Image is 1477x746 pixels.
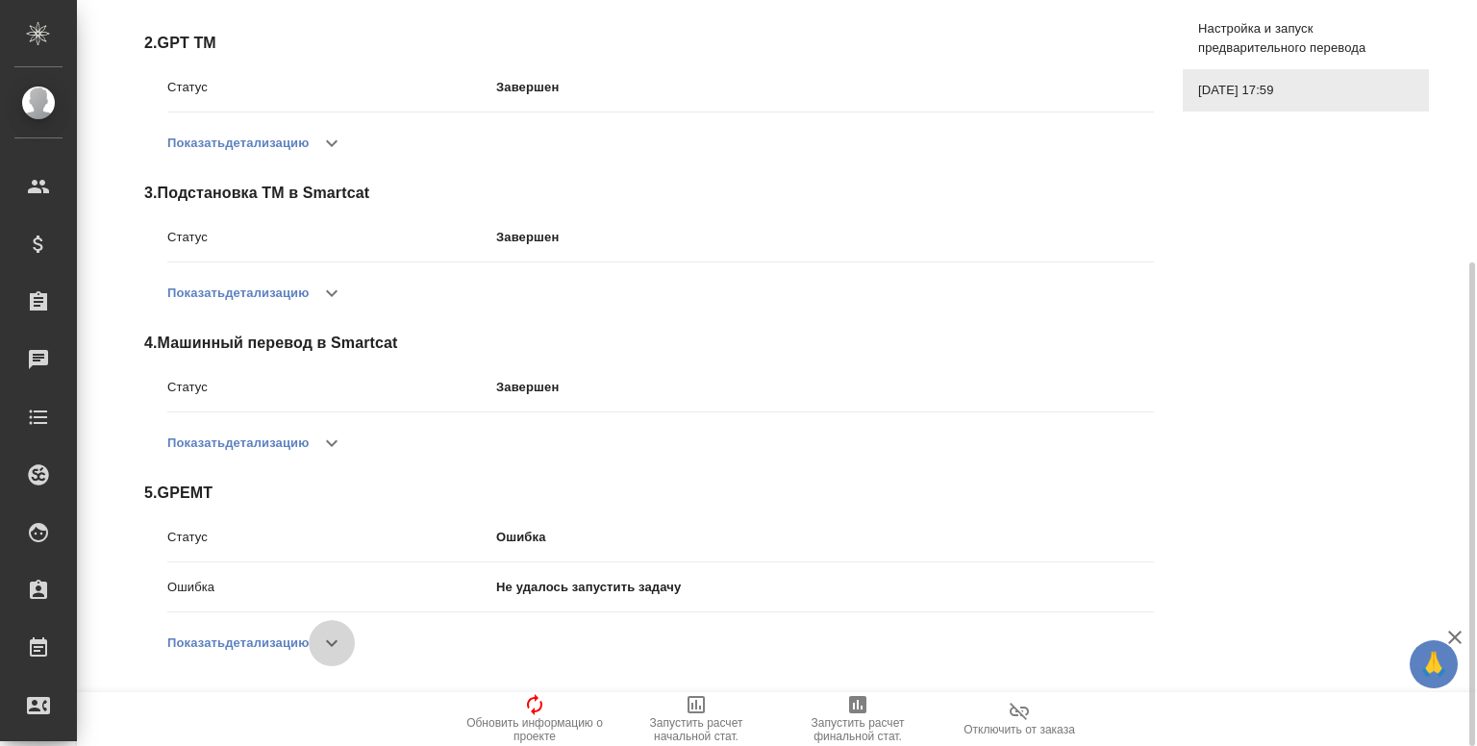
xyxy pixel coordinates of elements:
[496,528,1154,547] p: Ошибка
[615,692,777,746] button: Запустить расчет начальной стат.
[144,332,1154,355] span: 4 . Машинный перевод в Smartcat
[1198,81,1414,100] span: [DATE] 17:59
[939,692,1100,746] button: Отключить от заказа
[777,692,939,746] button: Запустить расчет финальной стат.
[496,228,1154,247] p: Завершен
[167,120,309,166] button: Показатьдетализацию
[964,723,1075,736] span: Отключить от заказа
[496,78,1154,97] p: Завершен
[454,692,615,746] button: Обновить информацию о проекте
[627,716,765,743] span: Запустить расчет начальной стат.
[1183,8,1429,69] div: Настройка и запуск предварительного перевода
[496,578,1154,597] p: Не удалось запустить задачу
[1198,19,1414,58] span: Настройка и запуск предварительного перевода
[144,32,1154,55] span: 2 . GPT TM
[167,228,496,247] p: Статус
[167,270,309,316] button: Показатьдетализацию
[167,620,309,666] button: Показатьдетализацию
[465,716,604,743] span: Обновить информацию о проекте
[1417,644,1450,684] span: 🙏
[167,578,496,597] p: Ошибка
[167,528,496,547] p: Статус
[167,378,496,397] p: Статус
[496,378,1154,397] p: Завершен
[167,420,309,466] button: Показатьдетализацию
[789,716,927,743] span: Запустить расчет финальной стат.
[1410,640,1458,688] button: 🙏
[1183,69,1429,112] div: [DATE] 17:59
[144,482,1154,505] span: 5 . GPEMT
[144,182,1154,205] span: 3 . Подстановка ТМ в Smartcat
[167,78,496,97] p: Статус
